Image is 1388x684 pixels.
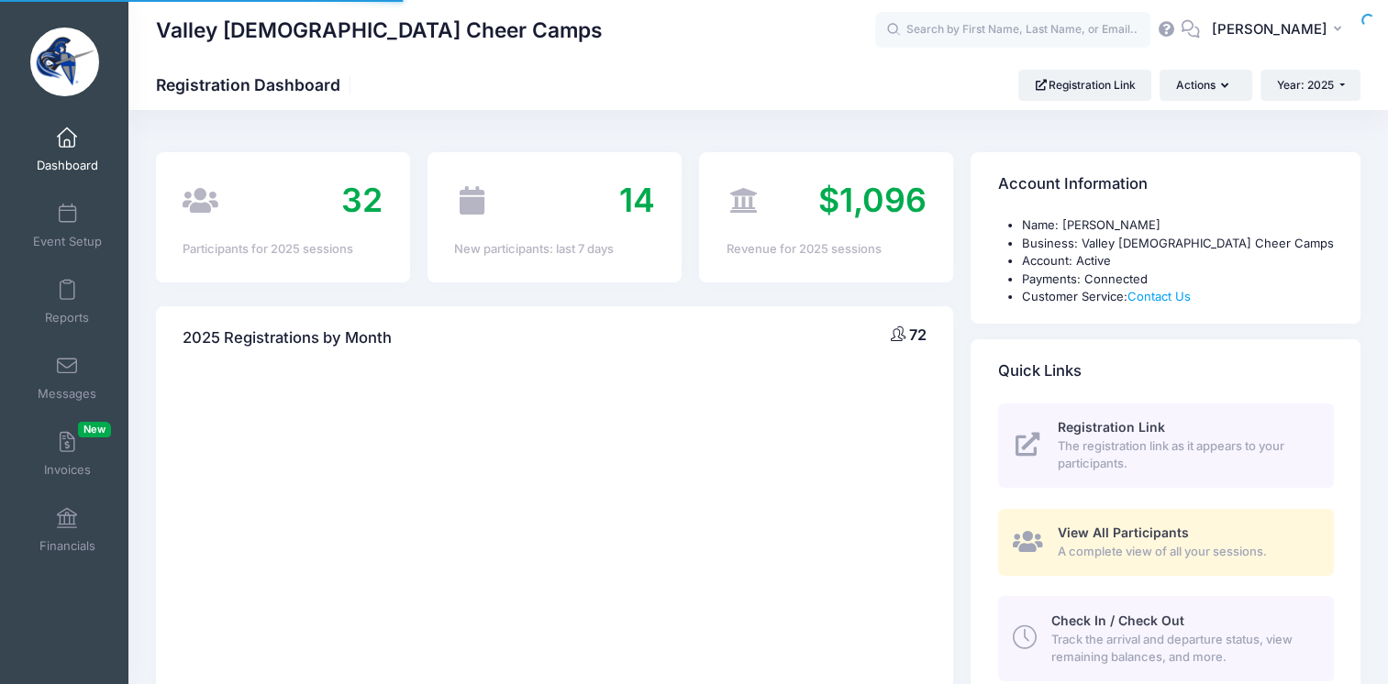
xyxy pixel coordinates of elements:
span: Track the arrival and departure status, view remaining balances, and more. [1051,631,1313,667]
a: Event Setup [24,193,111,258]
h4: 2025 Registrations by Month [183,312,392,364]
button: [PERSON_NAME] [1200,9,1360,51]
a: InvoicesNew [24,422,111,486]
a: Registration Link [1018,70,1151,101]
span: Check In / Check Out [1051,612,1184,628]
h1: Valley [DEMOGRAPHIC_DATA] Cheer Camps [156,9,603,51]
span: 14 [618,180,654,220]
h4: Quick Links [998,345,1082,397]
span: Financials [39,538,95,554]
a: Contact Us [1127,289,1191,303]
button: Year: 2025 [1260,70,1360,101]
span: Invoices [44,462,91,478]
span: View All Participants [1058,524,1189,540]
span: 32 [341,180,383,220]
span: 72 [909,325,927,344]
li: Business: Valley [DEMOGRAPHIC_DATA] Cheer Camps [1022,235,1334,253]
span: Registration Link [1058,419,1165,435]
a: Check In / Check Out Track the arrival and departure status, view remaining balances, and more. [998,596,1334,680]
img: Valley Christian Cheer Camps [30,28,99,96]
a: View All Participants A complete view of all your sessions. [998,509,1334,576]
input: Search by First Name, Last Name, or Email... [875,12,1150,49]
span: Year: 2025 [1277,78,1334,92]
span: Event Setup [33,234,102,249]
a: Financials [24,498,111,562]
li: Customer Service: [1022,288,1334,306]
div: Revenue for 2025 sessions [726,240,926,259]
span: Dashboard [37,158,98,173]
a: Reports [24,270,111,334]
a: Messages [24,346,111,410]
div: Participants for 2025 sessions [183,240,383,259]
li: Name: [PERSON_NAME] [1022,216,1334,235]
span: $1,096 [818,180,927,220]
span: Messages [38,386,96,402]
h1: Registration Dashboard [156,75,356,94]
button: Actions [1160,70,1251,101]
span: The registration link as it appears to your participants. [1058,437,1313,473]
div: New participants: last 7 days [454,240,654,259]
li: Payments: Connected [1022,270,1334,289]
span: [PERSON_NAME] [1212,19,1327,39]
a: Registration Link The registration link as it appears to your participants. [998,403,1334,488]
h4: Account Information [998,159,1148,211]
a: Dashboard [24,117,111,182]
span: Reports [45,310,89,325]
span: New [78,422,111,437]
span: A complete view of all your sessions. [1058,543,1313,561]
li: Account: Active [1022,252,1334,270]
